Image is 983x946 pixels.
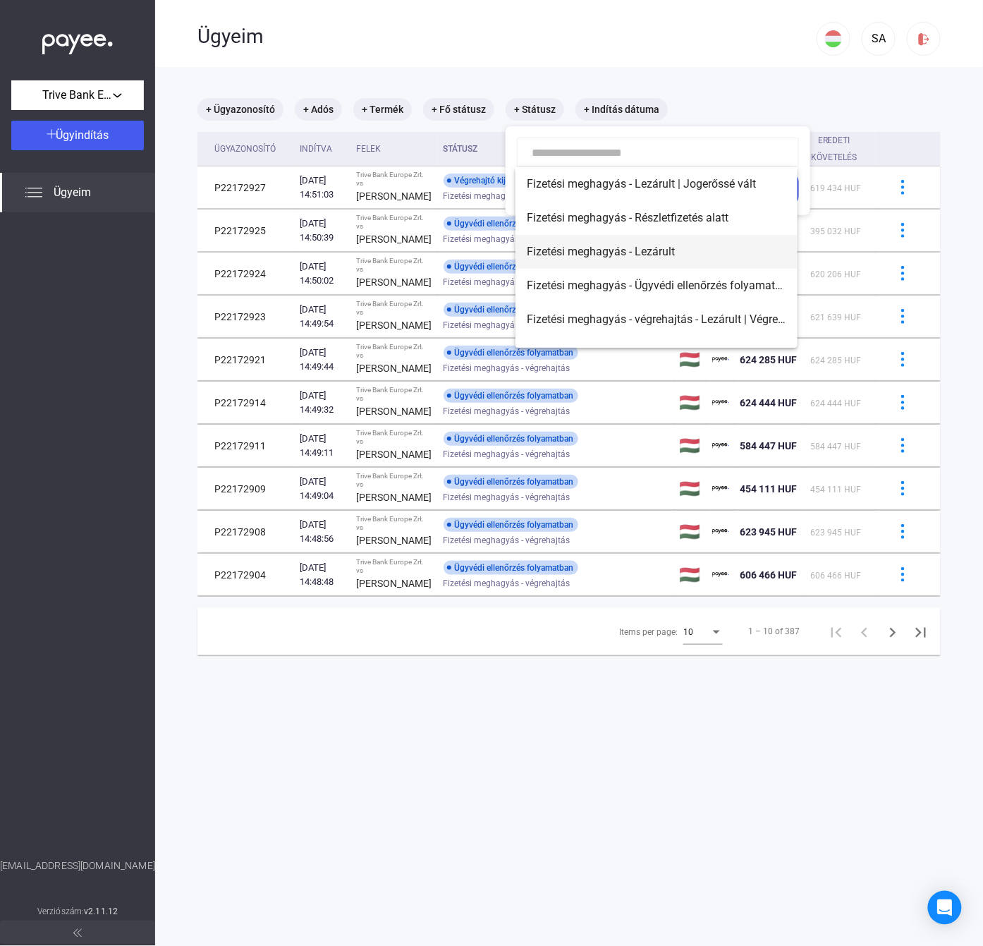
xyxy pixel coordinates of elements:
span: Fizetési meghagyás - Lezárult | Jogerőssé vált [527,176,786,193]
span: Fizetési meghagyás - végrehajtás - Lezárult | Végrehajtó kijelölve [527,311,786,328]
span: Fizetési meghagyás - végrehajtás - Kibocsátás folyamatban [527,345,786,362]
span: Fizetési meghagyás - Ügyvédi ellenőrzés folyamatban [527,277,786,294]
span: Fizetési meghagyás - Lezárult [527,243,786,260]
span: Fizetési meghagyás - Részletfizetés alatt [527,210,786,226]
div: Open Intercom Messenger [928,891,962,925]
